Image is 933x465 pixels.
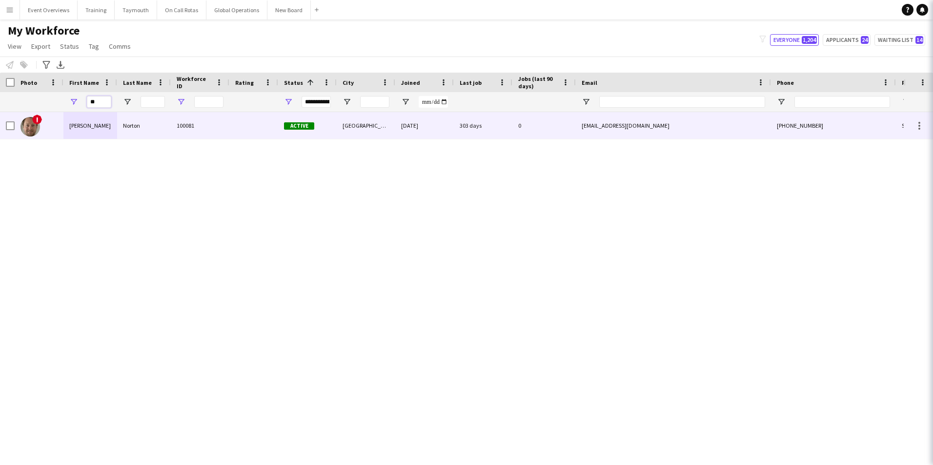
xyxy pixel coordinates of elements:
div: [PHONE_NUMBER] [771,112,896,139]
span: Status [60,42,79,51]
button: Event Overviews [20,0,78,19]
span: First Name [69,79,99,86]
button: Global Operations [206,0,267,19]
button: New Board [267,0,311,19]
span: Workforce ID [177,75,212,90]
button: Open Filter Menu [343,97,351,106]
span: Email [582,79,597,86]
div: [DATE] [395,112,454,139]
span: Comms [109,42,131,51]
span: Phone [777,79,794,86]
input: Phone Filter Input [794,96,890,108]
a: Tag [85,40,103,53]
span: 14 [915,36,923,44]
button: Applicants24 [823,34,871,46]
span: Rating [235,79,254,86]
span: Tag [89,42,99,51]
button: Open Filter Menu [401,97,410,106]
span: Profile [902,79,921,86]
div: [PERSON_NAME] [63,112,117,139]
app-action-btn: Advanced filters [41,59,52,71]
div: [GEOGRAPHIC_DATA] [337,112,395,139]
app-action-btn: Export XLSX [55,59,66,71]
div: 100081 [171,112,229,139]
span: Joined [401,79,420,86]
span: Status [284,79,303,86]
span: Export [31,42,50,51]
button: Open Filter Menu [582,97,590,106]
span: City [343,79,354,86]
input: City Filter Input [360,96,389,108]
span: 1,204 [802,36,817,44]
button: Open Filter Menu [123,97,132,106]
div: 303 days [454,112,512,139]
div: 0 [512,112,576,139]
span: Jobs (last 90 days) [518,75,558,90]
button: Open Filter Menu [284,97,293,106]
input: Last Name Filter Input [141,96,165,108]
button: Training [78,0,115,19]
button: Open Filter Menu [902,97,911,106]
button: Open Filter Menu [69,97,78,106]
button: Taymouth [115,0,157,19]
span: Active [284,122,314,130]
input: Email Filter Input [599,96,765,108]
div: [EMAIL_ADDRESS][DOMAIN_NAME] [576,112,771,139]
button: Open Filter Menu [177,97,185,106]
a: Comms [105,40,135,53]
input: Joined Filter Input [419,96,448,108]
span: View [8,42,21,51]
span: Last job [460,79,482,86]
input: First Name Filter Input [87,96,111,108]
a: Export [27,40,54,53]
a: Status [56,40,83,53]
img: Arthur Norton [20,117,40,136]
button: Everyone1,204 [770,34,819,46]
button: Waiting list14 [874,34,925,46]
div: Norton [117,112,171,139]
span: My Workforce [8,23,80,38]
span: ! [32,115,42,124]
span: 24 [861,36,869,44]
span: Last Name [123,79,152,86]
span: Photo [20,79,37,86]
button: On Call Rotas [157,0,206,19]
button: Open Filter Menu [777,97,786,106]
input: Workforce ID Filter Input [194,96,223,108]
a: View [4,40,25,53]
